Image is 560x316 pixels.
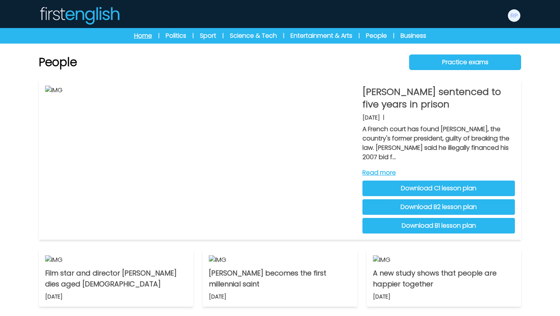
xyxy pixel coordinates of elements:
img: IMG [209,255,351,265]
a: Sport [200,31,216,40]
a: IMG [PERSON_NAME] becomes the first millennial saint [DATE] [203,249,357,307]
a: Download B1 lesson plan [362,218,515,233]
p: [DATE] [209,293,226,300]
a: Politics [166,31,186,40]
a: Read more [362,168,515,177]
p: [PERSON_NAME] sentenced to five years in prison [362,86,515,111]
p: [DATE] [373,293,390,300]
a: Entertainment & Arts [290,31,352,40]
p: A new study shows that people are happier together [373,268,515,290]
img: IMG [373,255,515,265]
span: | [359,32,360,40]
img: IMG [45,86,356,233]
span: | [393,32,394,40]
p: [DATE] [45,293,63,300]
img: IMG [45,255,187,265]
a: Home [134,31,152,40]
h1: People [39,55,77,69]
a: Download C1 lesson plan [362,181,515,196]
b: | [383,114,384,121]
a: Download B2 lesson plan [362,199,515,215]
span: | [283,32,284,40]
p: A French court has found [PERSON_NAME], the country's former president, guilty of breaking the la... [362,125,515,162]
a: Business [401,31,426,40]
span: | [222,32,224,40]
a: IMG A new study shows that people are happier together [DATE] [367,249,521,307]
span: | [192,32,194,40]
a: People [366,31,387,40]
a: IMG Film star and director [PERSON_NAME] dies aged [DEMOGRAPHIC_DATA] [DATE] [39,249,193,307]
p: Film star and director [PERSON_NAME] dies aged [DEMOGRAPHIC_DATA] [45,268,187,290]
span: | [158,32,159,40]
a: Science & Tech [230,31,277,40]
img: Rossella Pichichero [508,9,520,22]
p: [DATE] [362,114,380,121]
a: Practice exams [409,54,521,70]
img: Logo [39,6,120,25]
p: [PERSON_NAME] becomes the first millennial saint [209,268,351,290]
